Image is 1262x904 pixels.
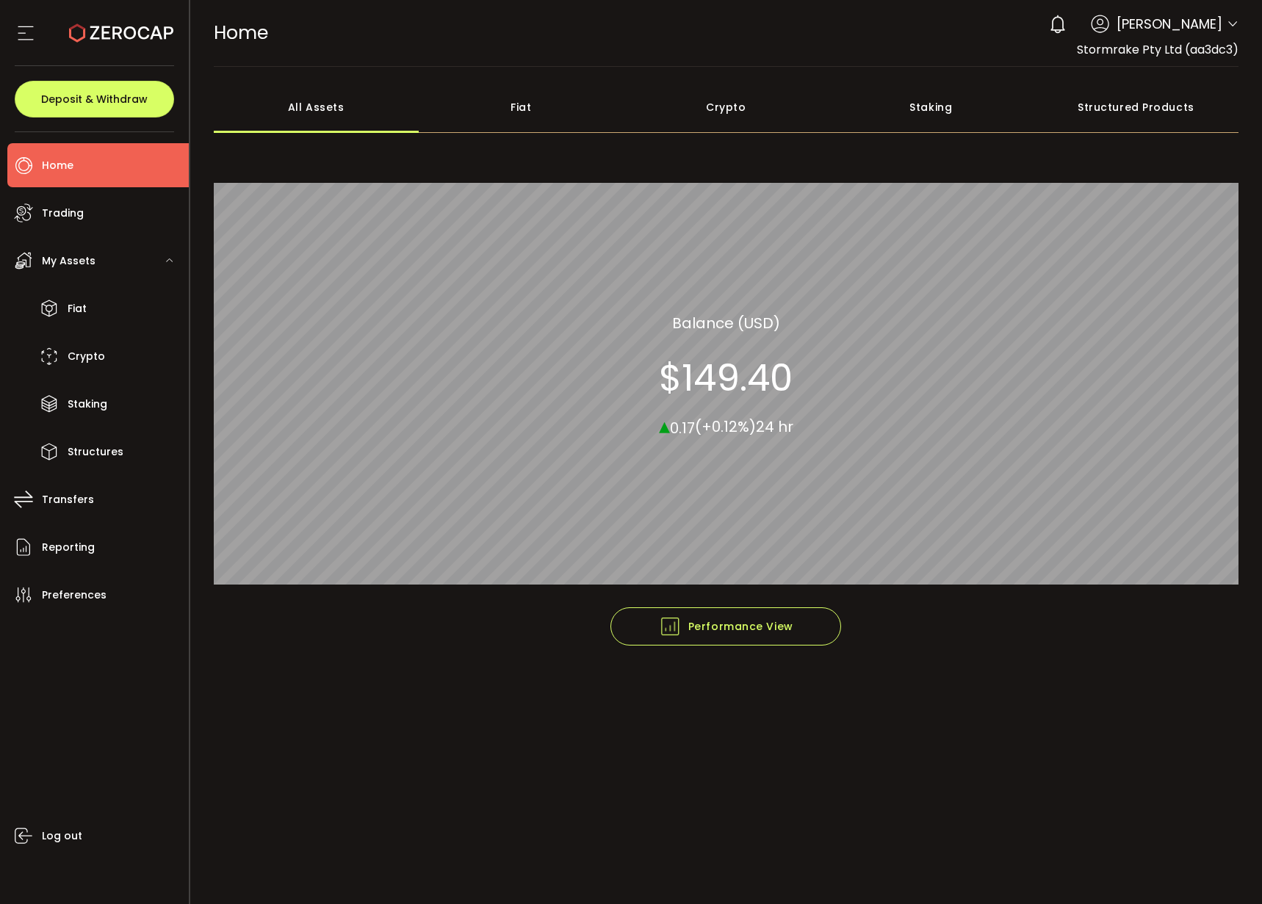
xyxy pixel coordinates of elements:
iframe: Chat Widget [1087,745,1262,904]
span: Crypto [68,346,105,367]
span: Staking [68,394,107,415]
section: Balance (USD) [672,311,780,333]
span: Reporting [42,537,95,558]
button: Performance View [610,607,841,646]
span: Performance View [659,615,793,637]
span: Home [214,20,268,46]
span: Structures [68,441,123,463]
span: (+0.12%) [695,416,756,437]
button: Deposit & Withdraw [15,81,174,117]
div: Crypto [624,82,829,133]
span: 0.17 [670,417,695,438]
section: $149.40 [659,355,793,399]
span: Transfers [42,489,94,510]
span: Trading [42,203,84,224]
div: Staking [829,82,1034,133]
span: Stormrake Pty Ltd (aa3dc3) [1077,41,1238,58]
span: Deposit & Withdraw [41,94,148,104]
span: 24 hr [756,416,793,437]
div: Structured Products [1034,82,1238,133]
span: Fiat [68,298,87,319]
div: All Assets [214,82,419,133]
span: [PERSON_NAME] [1117,14,1222,34]
span: ▴ [659,409,670,441]
span: My Assets [42,250,95,272]
span: Log out [42,825,82,847]
span: Preferences [42,585,107,606]
span: Home [42,155,73,176]
div: Fiat [419,82,624,133]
